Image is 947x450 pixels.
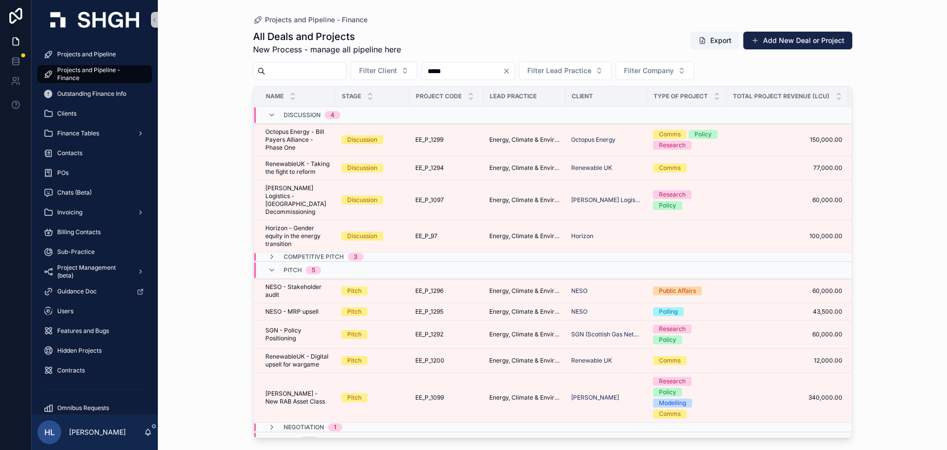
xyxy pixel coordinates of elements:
span: EE_P_97 [415,232,437,240]
div: Policy [694,130,712,139]
span: Billing Contacts [57,228,101,236]
span: Projects and Pipeline - Finance [57,66,142,82]
span: Filter Lead Practice [527,66,591,76]
div: 4 [330,111,334,119]
a: Renewable UK [571,164,612,172]
span: Finance Tables [57,129,99,137]
a: Energy, Climate & Environment [489,164,559,172]
span: Pitch [284,266,302,274]
span: NESO [571,308,587,316]
a: Octopus Energy [571,136,641,144]
div: Modelling [659,399,686,408]
a: Horizon [571,232,593,240]
div: 1 [334,423,336,431]
button: Export [691,32,739,49]
a: ResearchPolicy [653,325,721,344]
span: 60,000.00 [732,196,842,204]
span: Filter Company [624,66,674,76]
a: Horizon [571,232,641,240]
span: Clients [57,110,76,118]
h1: All Deals and Projects [253,30,401,43]
div: Research [659,325,686,333]
span: Lead Practice [490,92,537,100]
div: Comms [659,130,681,139]
a: 60,000.00 [732,330,842,338]
p: [PERSON_NAME] [69,427,126,437]
img: App logo [50,12,139,28]
a: EE_P_97 [415,232,477,240]
a: NESO - MRP upsell [265,308,329,316]
div: Pitch [347,307,362,316]
span: 340,000.00 [732,394,842,402]
a: Contracts [37,362,152,379]
a: Energy, Climate & Environment [489,330,559,338]
a: Users [37,302,152,320]
a: EE_P_1296 [415,287,477,295]
a: Projects and Pipeline [37,45,152,63]
div: Policy [659,335,676,344]
span: Discussion [284,111,321,119]
div: Pitch [347,330,362,339]
a: EE_P_1200 [415,357,477,365]
span: Users [57,307,73,315]
a: CommsPolicyResearch [653,130,721,150]
div: Public Affairs [659,286,696,295]
a: [PERSON_NAME] [571,394,619,402]
span: NESO - Stakeholder audit [265,283,329,299]
span: Project Management (beta) [57,264,129,280]
a: Renewable UK [571,357,612,365]
a: Octopus Energy - Bill Payers Alliance - Phase One [265,128,329,152]
div: Discussion [347,232,377,241]
span: EE_P_1200 [415,357,444,365]
a: 100,000.00 [732,232,842,240]
a: Horizon - Gender equity in the energy transition [265,224,329,248]
a: NESO [571,287,587,295]
a: Octopus Energy [571,136,616,144]
span: EE_P_1097 [415,196,444,204]
a: Energy, Climate & Environment [489,394,559,402]
span: EE_P_1296 [415,287,443,295]
a: Billing Contacts [37,223,152,241]
div: Discussion [347,135,377,144]
span: Filter Client [359,66,397,76]
a: RenewableUK - Taking the fight to reform [265,160,329,176]
a: SGN (Scottish Gas Networks) [571,330,641,338]
span: Negotiation [284,423,324,431]
button: Add New Deal or Project [743,32,852,49]
a: Comms [653,356,721,365]
a: Sub-Practice [37,243,152,261]
span: [PERSON_NAME] Logistics [571,196,641,204]
span: POs [57,169,69,177]
a: Energy, Climate & Environment [489,287,559,295]
span: Omnibus Requests [57,404,109,412]
div: Research [659,377,686,386]
a: [PERSON_NAME] Logistics - [GEOGRAPHIC_DATA] Decommissioning [265,184,329,216]
a: Features and Bugs [37,322,152,340]
a: 12,000.00 [732,357,842,365]
a: Clients [37,105,152,123]
div: 5 [312,266,315,274]
a: Projects and Pipeline - Finance [37,65,152,83]
a: Comms [653,164,721,172]
button: Select Button [351,61,417,80]
a: Energy, Climate & Environment [489,196,559,204]
a: 60,000.00 [732,287,842,295]
span: Energy, Climate & Environment [489,136,559,144]
span: Name [266,92,284,100]
a: POs [37,164,152,182]
a: Pitch [341,356,403,365]
span: EE_P_1099 [415,394,444,402]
